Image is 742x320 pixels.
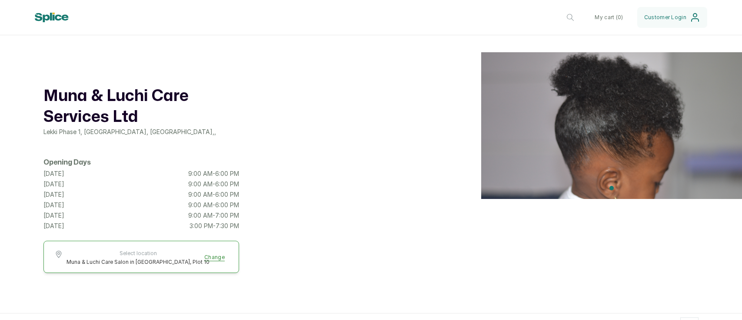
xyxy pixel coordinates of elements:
p: [DATE] [43,211,64,220]
button: My cart (0) [588,7,630,28]
p: [DATE] [43,180,64,189]
p: 9:00 AM - 6:00 PM [188,180,239,189]
p: [DATE] [43,201,64,209]
p: 3:00 PM - 7:30 PM [190,222,239,230]
p: 9:00 AM - 6:00 PM [188,190,239,199]
span: Select location [67,250,210,257]
span: Muna & Luchi Care Salon in [GEOGRAPHIC_DATA], Plot 10 [67,259,210,266]
p: [DATE] [43,222,64,230]
span: Customer Login [644,14,686,21]
p: [DATE] [43,190,64,199]
p: 9:00 AM - 7:00 PM [188,211,239,220]
h1: Muna & Luchi Care Services Ltd [43,86,239,128]
p: [DATE] [43,169,64,178]
h2: Opening Days [43,157,239,168]
p: 9:00 AM - 6:00 PM [188,201,239,209]
p: 9:00 AM - 6:00 PM [188,169,239,178]
p: Lekki Phase 1, [GEOGRAPHIC_DATA], [GEOGRAPHIC_DATA] , , [43,128,239,136]
button: Customer Login [637,7,707,28]
button: Select locationMuna & Luchi Care Salon in [GEOGRAPHIC_DATA], Plot 10Change [54,250,228,266]
img: header image [481,52,742,199]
